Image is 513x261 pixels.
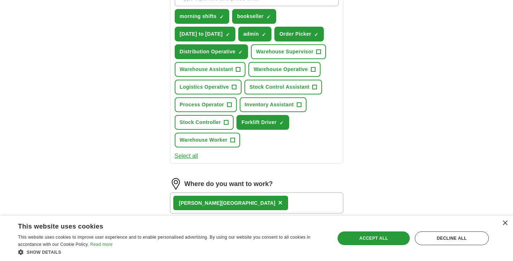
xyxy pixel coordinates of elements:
[226,32,230,37] span: ✓
[238,27,271,41] button: admin✓
[175,152,198,160] button: Select all
[256,48,313,56] span: Warehouse Supervisor
[180,48,236,56] span: Distribution Operative
[502,221,508,226] div: Close
[249,83,309,91] span: Stock Control Assistant
[175,115,234,130] button: Stock Controller
[175,97,237,112] button: Process Operator
[415,231,489,245] div: Decline all
[251,44,326,59] button: Warehouse Supervisor
[90,242,113,247] a: Read more, opens a new window
[243,30,259,38] span: admin
[179,199,275,207] div: [PERSON_NAME][GEOGRAPHIC_DATA]
[175,133,240,147] button: Warehouse Worker
[279,30,311,38] span: Order Picker
[180,101,224,109] span: Process Operator
[180,83,229,91] span: Logistics Operative
[219,14,224,20] span: ✓
[175,80,242,94] button: Logistics Operative
[170,178,182,190] img: location.png
[27,250,61,255] span: Show details
[18,220,308,231] div: This website uses cookies
[338,231,409,245] div: Accept all
[184,179,273,189] label: Where do you want to work?
[18,235,310,247] span: This website uses cookies to improve user experience and to enable personalised advertising. By u...
[278,199,283,207] span: ×
[180,119,221,126] span: Stock Controller
[262,32,266,37] span: ✓
[238,49,243,55] span: ✓
[180,66,233,73] span: Warehouse Assistant
[175,44,248,59] button: Distribution Operative✓
[180,136,227,144] span: Warehouse Worker
[279,120,284,126] span: ✓
[175,27,235,41] button: [DATE] to [DATE]✓
[248,62,320,77] button: Warehouse Operative
[274,27,324,41] button: Order Picker✓
[240,97,307,112] button: Inventory Assistant
[245,101,294,109] span: Inventory Assistant
[236,115,289,130] button: Forklift Driver✓
[242,119,277,126] span: Forklift Driver
[175,9,229,24] button: morning shifts✓
[232,9,277,24] button: bookseller✓
[175,62,246,77] button: Warehouse Assistant
[253,66,308,73] span: Warehouse Operative
[278,198,283,208] button: ×
[18,248,326,256] div: Show details
[314,32,318,37] span: ✓
[266,14,271,20] span: ✓
[180,30,223,38] span: [DATE] to [DATE]
[180,13,217,20] span: morning shifts
[237,13,264,20] span: bookseller
[244,80,322,94] button: Stock Control Assistant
